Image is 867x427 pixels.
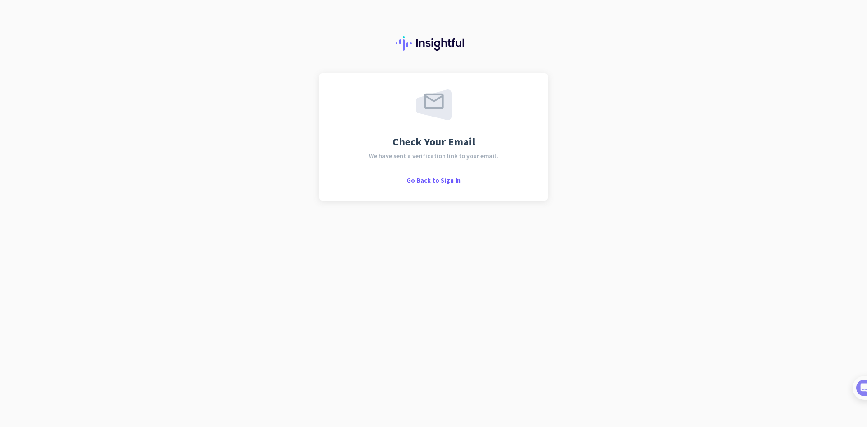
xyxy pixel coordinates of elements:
img: email-sent [416,89,452,120]
span: Go Back to Sign In [406,176,461,184]
span: Check Your Email [392,136,475,147]
img: Insightful [396,36,471,51]
span: We have sent a verification link to your email. [369,153,498,159]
